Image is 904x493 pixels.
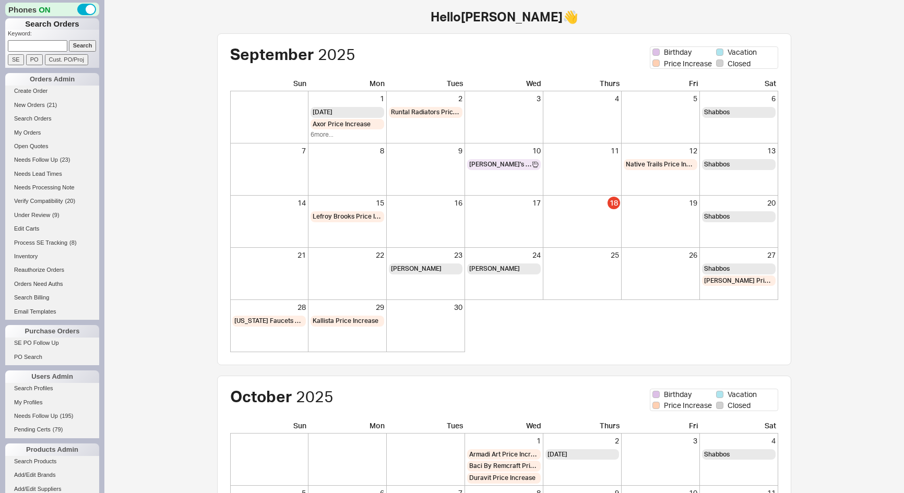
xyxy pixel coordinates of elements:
[65,198,76,204] span: ( 20 )
[47,102,57,108] span: ( 21 )
[5,18,99,30] h1: Search Orders
[14,184,75,190] span: Needs Processing Note
[60,413,74,419] span: ( 195 )
[14,212,50,218] span: Under Review
[624,146,697,156] div: 12
[704,212,730,221] span: Shabbos
[387,78,465,91] div: Tues
[5,279,99,290] a: Orders Need Auths
[704,276,774,285] span: [PERSON_NAME] Price Increase
[702,436,776,446] div: 4
[704,264,730,273] span: Shabbos
[5,141,99,152] a: Open Quotes
[624,436,697,446] div: 3
[664,47,692,57] span: Birthday
[296,387,334,406] span: 2025
[311,302,384,312] div: 29
[14,198,63,204] span: Verify Compatibility
[704,450,730,459] span: Shabbos
[704,108,730,117] span: Shabbos
[624,250,697,260] div: 26
[69,40,97,51] input: Search
[5,237,99,248] a: Process SE Tracking(8)
[311,250,384,260] div: 22
[311,146,384,156] div: 8
[548,450,567,459] span: [DATE]
[467,436,541,446] div: 1
[230,387,292,406] span: October
[389,198,462,208] div: 16
[232,302,306,312] div: 28
[313,212,382,221] span: Lefroy Brooks Price Increase
[702,146,776,156] div: 13
[311,130,384,139] div: 6 more...
[469,462,539,471] span: Baci By Remcraft Price Increase
[14,413,58,419] span: Needs Follow Up
[728,47,757,57] span: Vacation
[318,44,355,64] span: 2025
[69,239,76,246] span: ( 8 )
[728,400,751,411] span: Closed
[700,420,778,434] div: Sat
[53,426,63,432] span: ( 79 )
[5,456,99,467] a: Search Products
[5,292,99,303] a: Search Billing
[5,470,99,480] a: Add/Edit Brands
[311,198,384,208] div: 15
[313,317,378,326] span: Kallista Price Increase
[664,400,712,411] span: Price Increase
[5,411,99,422] a: Needs Follow Up(195)
[5,370,99,383] div: Users Admin
[389,146,462,156] div: 9
[5,73,99,86] div: Orders Admin
[700,78,778,91] div: Sat
[5,325,99,338] div: Purchase Orders
[608,197,620,209] div: 18
[5,3,99,16] div: Phones
[389,302,462,312] div: 30
[469,474,536,483] span: Duravit Price Increase
[467,250,541,260] div: 24
[702,250,776,260] div: 27
[311,93,384,104] div: 1
[5,196,99,207] a: Verify Compatibility(20)
[5,100,99,111] a: New Orders(21)
[5,397,99,408] a: My Profiles
[469,450,539,459] span: Armadi Art Price Increase
[5,154,99,165] a: Needs Follow Up(23)
[232,146,306,156] div: 7
[313,108,332,117] span: [DATE]
[234,317,304,326] span: [US_STATE] Faucets Price Increase
[5,251,99,262] a: Inventory
[5,338,99,348] a: SE PO Follow Up
[545,250,619,260] div: 25
[545,436,619,446] div: 2
[52,212,59,218] span: ( 9 )
[60,157,70,163] span: ( 23 )
[704,160,730,169] span: Shabbos
[5,127,99,138] a: My Orders
[232,198,306,208] div: 14
[39,4,51,15] span: ON
[469,160,532,169] span: [PERSON_NAME]'s Birthday
[26,54,43,65] input: PO
[5,306,99,317] a: Email Templates
[624,93,697,104] div: 5
[467,198,541,208] div: 17
[467,93,541,104] div: 3
[5,443,99,456] div: Products Admin
[543,78,622,91] div: Thurs
[14,157,58,163] span: Needs Follow Up
[469,264,520,273] span: [PERSON_NAME]
[45,54,88,65] input: Cust. PO/Proj
[389,250,462,260] div: 23
[5,383,99,394] a: Search Profiles
[387,420,465,434] div: Tues
[5,182,99,193] a: Needs Processing Note
[5,113,99,124] a: Search Orders
[389,93,462,104] div: 2
[5,86,99,97] a: Create Order
[313,120,371,129] span: Axor Price Increase
[175,10,833,23] h1: Hello [PERSON_NAME] 👋
[5,169,99,179] a: Needs Lead Times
